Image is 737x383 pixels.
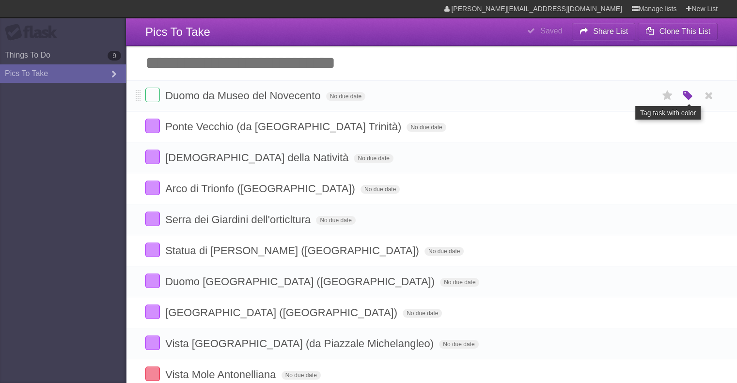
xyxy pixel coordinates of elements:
[165,214,313,226] span: Serra dei Giardini dell'orticltura
[145,367,160,381] label: Done
[165,368,278,381] span: Vista Mole Antonelliana
[540,27,562,35] b: Saved
[282,371,321,380] span: No due date
[316,216,355,225] span: No due date
[145,336,160,350] label: Done
[165,121,404,133] span: Ponte Vecchio (da [GEOGRAPHIC_DATA] Trinità)
[354,154,393,163] span: No due date
[424,247,464,256] span: No due date
[108,51,121,61] b: 9
[572,23,636,40] button: Share List
[593,27,628,35] b: Share List
[145,150,160,164] label: Done
[659,27,710,35] b: Clone This List
[145,88,160,102] label: Done
[165,152,351,164] span: [DEMOGRAPHIC_DATA] della Natività
[145,305,160,319] label: Done
[403,309,442,318] span: No due date
[165,276,437,288] span: Duomo [GEOGRAPHIC_DATA] ([GEOGRAPHIC_DATA])
[165,245,422,257] span: Statua di [PERSON_NAME] ([GEOGRAPHIC_DATA])
[165,306,400,319] span: [GEOGRAPHIC_DATA] ([GEOGRAPHIC_DATA])
[638,23,718,40] button: Clone This List
[165,337,436,350] span: Vista [GEOGRAPHIC_DATA] (da Piazzale Michelangleo)
[145,181,160,195] label: Done
[145,119,160,133] label: Done
[165,183,358,195] span: Arco di Trionfo ([GEOGRAPHIC_DATA])
[145,25,210,38] span: Pics To Take
[145,274,160,288] label: Done
[5,24,63,41] div: Flask
[165,90,323,102] span: Duomo da Museo del Novecento
[440,278,479,287] span: No due date
[145,243,160,257] label: Done
[326,92,365,101] span: No due date
[361,185,400,194] span: No due date
[439,340,478,349] span: No due date
[659,88,677,104] label: Star task
[407,123,446,132] span: No due date
[145,212,160,226] label: Done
